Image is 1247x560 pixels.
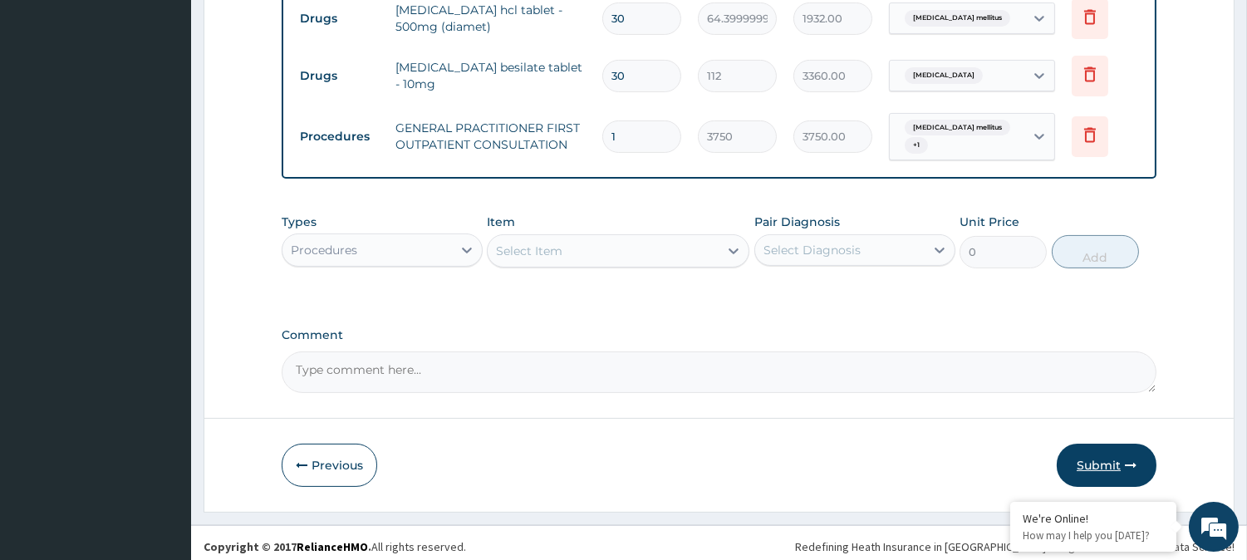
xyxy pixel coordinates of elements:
span: [MEDICAL_DATA] mellitus [905,10,1010,27]
div: Select Diagnosis [763,242,861,258]
strong: Copyright © 2017 . [204,539,371,554]
a: RelianceHMO [297,539,368,554]
td: Drugs [292,61,387,91]
div: Redefining Heath Insurance in [GEOGRAPHIC_DATA] using Telemedicine and Data Science! [795,538,1235,555]
span: [MEDICAL_DATA] [905,67,983,84]
button: Previous [282,444,377,487]
label: Comment [282,328,1156,342]
label: Types [282,215,317,229]
td: [MEDICAL_DATA] besilate tablet - 10mg [387,51,594,101]
div: Procedures [291,242,357,258]
td: Drugs [292,3,387,34]
p: How may I help you today? [1023,528,1164,543]
label: Pair Diagnosis [754,214,840,230]
div: Select Item [496,243,562,259]
span: We're online! [96,172,229,340]
img: d_794563401_company_1708531726252_794563401 [31,83,67,125]
textarea: Type your message and hit 'Enter' [8,379,317,437]
span: + 1 [905,137,928,154]
button: Add [1052,235,1139,268]
div: We're Online! [1023,511,1164,526]
div: Minimize live chat window [272,8,312,48]
span: [MEDICAL_DATA] mellitus [905,120,1010,136]
label: Item [487,214,515,230]
button: Submit [1057,444,1156,487]
td: GENERAL PRACTITIONER FIRST OUTPATIENT CONSULTATION [387,111,594,161]
div: Chat with us now [86,93,279,115]
label: Unit Price [960,214,1019,230]
td: Procedures [292,121,387,152]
